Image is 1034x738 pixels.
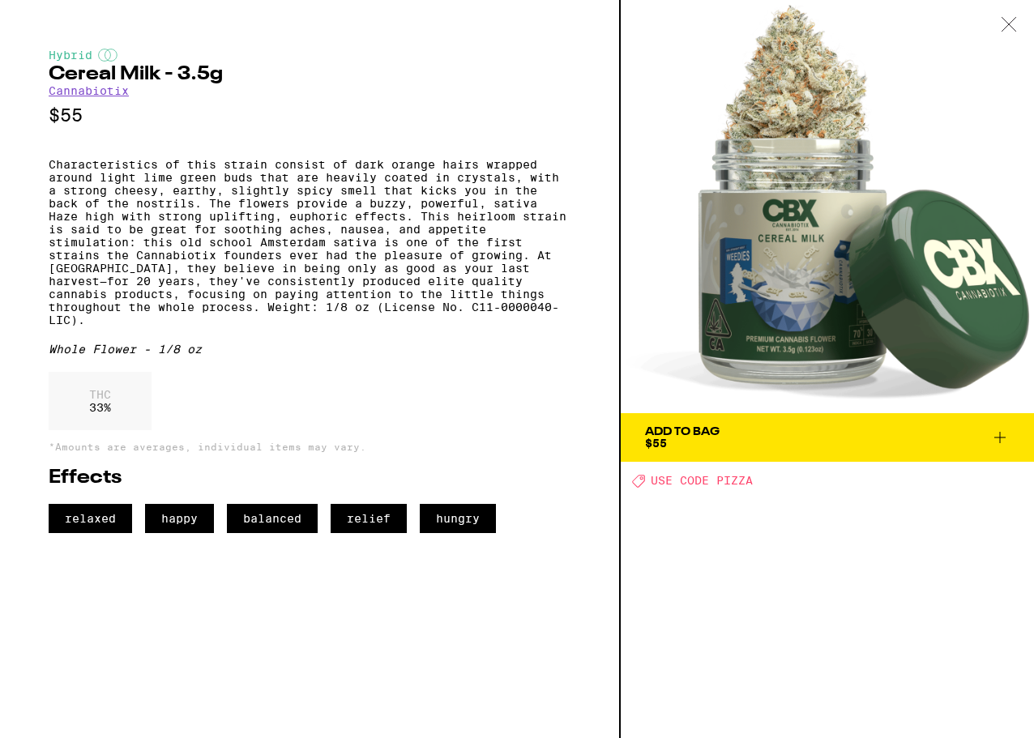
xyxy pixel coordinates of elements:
[49,504,132,533] span: relaxed
[49,49,570,62] div: Hybrid
[49,468,570,488] h2: Effects
[645,426,720,437] div: Add To Bag
[227,504,318,533] span: balanced
[49,343,570,356] div: Whole Flower - 1/8 oz
[98,49,117,62] img: hybridColor.svg
[331,504,407,533] span: relief
[145,504,214,533] span: happy
[651,475,753,488] span: USE CODE PIZZA
[645,437,667,450] span: $55
[49,442,570,452] p: *Amounts are averages, individual items may vary.
[49,372,152,430] div: 33 %
[49,84,129,97] a: Cannabiotix
[420,504,496,533] span: hungry
[49,105,570,126] p: $55
[89,388,111,401] p: THC
[621,413,1034,462] button: Add To Bag$55
[49,65,570,84] h2: Cereal Milk - 3.5g
[49,158,570,326] p: Characteristics of this strain consist of dark orange hairs wrapped around light lime green buds ...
